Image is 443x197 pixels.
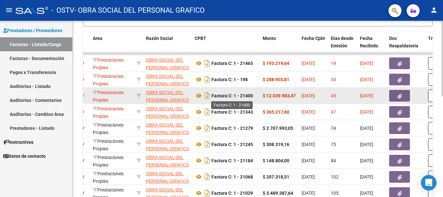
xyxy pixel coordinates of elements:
div: 30584736816 [146,73,189,86]
datatable-header-cell: Días desde Emisión [328,31,357,60]
strong: Factura C: 1 - 21465 [211,61,253,66]
div: 30584736816 [146,138,189,151]
span: - OBRA SOCIAL DEL PERSONAL GRAFICO [74,3,205,18]
i: Descargar documento [203,155,211,166]
span: Area [93,36,102,41]
span: Prestaciones Propias [93,122,124,135]
strong: $ 365.217,60 [263,109,289,115]
span: 84 [331,158,336,163]
span: OBRA SOCIAL DEL PERSONAL GRAFICO [146,74,189,86]
datatable-header-cell: Fecha Recibido [357,31,387,60]
span: 45 [331,93,336,98]
span: [DATE] [302,126,315,131]
span: 105 [331,191,339,196]
span: [DATE] [360,142,373,147]
span: OBRA SOCIAL DEL PERSONAL GRAFICO [146,90,189,103]
span: - OSTV [51,3,74,18]
span: Prestaciones Propias [93,74,124,86]
span: 102 [331,174,339,179]
strong: Factura C: 1 - 21029 [211,191,253,196]
span: OBRA SOCIAL DEL PERSONAL GRAFICO [146,57,189,70]
span: OBRA SOCIAL DEL PERSONAL GRAFICO [146,122,189,135]
span: [DATE] [360,174,373,179]
div: 30584736816 [146,89,189,103]
i: Descargar documento [203,107,211,117]
span: Monto [263,36,276,41]
span: [DATE] [302,77,315,82]
strong: Factura C: 1 - 21068 [211,174,253,179]
span: [DATE] [360,191,373,196]
span: Prestaciones Propias [93,155,124,167]
div: 30584736816 [146,56,189,70]
strong: Factura C: 1 - 21184 [211,158,253,163]
i: Descargar documento [203,139,211,150]
span: Instructivos [3,139,33,146]
span: Prestaciones Propias [93,57,124,70]
span: 75 [331,142,336,147]
strong: Factura C: 1 - 21400 [211,93,253,98]
i: Descargar documento [203,58,211,68]
strong: $ 12.039.983,47 [263,93,296,98]
span: [DATE] [302,93,315,98]
strong: $ 2.707.993,05 [263,126,293,131]
span: Datos de contacto [3,153,46,160]
span: [DATE] [302,158,315,163]
div: 30584736816 [146,105,189,119]
i: Descargar documento [203,91,211,101]
datatable-header-cell: CPBT [192,31,260,60]
datatable-header-cell: Fecha Cpbt [299,31,328,60]
span: Prestaciones Propias [93,106,124,119]
span: [DATE] [302,142,315,147]
strong: $ 308.319,16 [263,142,289,147]
span: [DATE] [360,126,373,131]
div: 30584736816 [146,170,189,184]
i: Descargar documento [203,172,211,182]
mat-icon: menu [5,6,13,14]
span: 74 [331,126,336,131]
strong: $ 288.955,81 [263,77,289,82]
i: Descargar documento [203,74,211,85]
span: 47 [331,109,336,115]
strong: $ 148.804,00 [263,158,289,163]
span: Prestadores / Proveedores [3,27,62,34]
strong: $ 193.219,64 [263,61,289,66]
span: Razón Social [146,36,173,41]
strong: Factura C: 1 - 21343 [211,109,253,115]
span: Prestaciones Propias [93,90,124,103]
span: Fecha Cpbt [302,36,325,41]
span: OBRA SOCIAL DEL PERSONAL GRAFICO [146,171,189,184]
strong: $ 3.489.387,64 [263,191,293,196]
span: 14 [331,61,336,66]
span: Prestaciones Propias [93,139,124,151]
span: OBRA SOCIAL DEL PERSONAL GRAFICO [146,106,189,119]
span: Doc Respaldatoria [389,36,418,48]
i: Descargar documento [203,123,211,133]
span: OBRA SOCIAL DEL PERSONAL GRAFICO [146,139,189,151]
span: [DATE] [302,174,315,179]
span: [DATE] [302,191,315,196]
span: 34 [331,77,336,82]
span: CPBT [195,36,206,41]
span: [DATE] [302,109,315,115]
strong: $ 207.318,51 [263,174,289,179]
span: [DATE] [360,93,373,98]
span: [DATE] [360,109,373,115]
strong: Factura C: 1 - 198 [211,77,248,82]
div: 30584736816 [146,154,189,167]
span: [DATE] [360,77,373,82]
mat-icon: person [430,6,438,14]
strong: Factura C: 1 - 21279 [211,126,253,131]
span: OBRA SOCIAL DEL PERSONAL GRAFICO [146,155,189,167]
datatable-header-cell: Doc Respaldatoria [387,31,425,60]
span: [DATE] [360,158,373,163]
datatable-header-cell: Monto [260,31,299,60]
datatable-header-cell: Razón Social [143,31,192,60]
span: [DATE] [302,61,315,66]
span: Días desde Emisión [331,36,353,48]
div: 30584736816 [146,121,189,135]
strong: Factura C: 1 - 21245 [211,142,253,147]
div: Open Intercom Messenger [421,175,437,191]
datatable-header-cell: Area [90,31,134,60]
span: Fecha Recibido [360,36,378,48]
span: [DATE] [360,61,373,66]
